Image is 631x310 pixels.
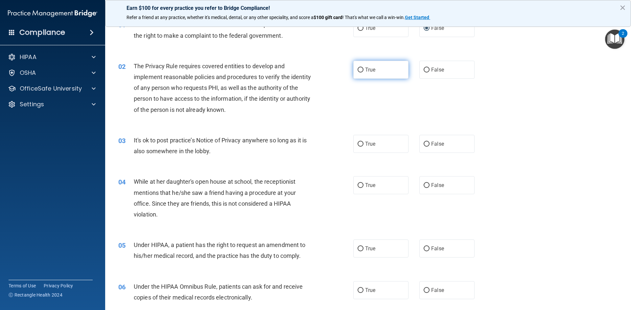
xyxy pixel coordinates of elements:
input: False [424,183,430,188]
p: OSHA [20,69,36,77]
button: Close [619,2,626,13]
button: Open Resource Center, 2 new notifications [605,30,624,49]
span: The Privacy Rule requires covered entities to develop and implement reasonable policies and proce... [134,63,311,113]
input: False [424,68,430,72]
a: OSHA [8,69,96,77]
span: True [365,25,375,31]
input: True [358,288,363,293]
input: False [424,288,430,293]
input: True [358,26,363,31]
p: HIPAA [20,53,36,61]
span: Ⓒ Rectangle Health 2024 [9,292,62,298]
span: True [365,245,375,252]
p: Earn $100 for every practice you refer to Bridge Compliance! [127,5,610,11]
span: True [365,141,375,147]
span: Under HIPAA, a patient has the right to request an amendment to his/her medical record, and the p... [134,241,305,259]
span: Refer a friend at any practice, whether it's medical, dental, or any other speciality, and score a [127,15,314,20]
strong: Get Started [405,15,429,20]
input: True [358,183,363,188]
span: True [365,287,375,293]
a: Privacy Policy [44,282,73,289]
span: True [365,67,375,73]
input: False [424,246,430,251]
span: False [431,141,444,147]
strong: $100 gift card [314,15,342,20]
span: False [431,25,444,31]
p: Settings [20,100,44,108]
span: 04 [118,178,126,186]
input: True [358,68,363,72]
span: 05 [118,241,126,249]
img: PMB logo [8,7,97,20]
p: OfficeSafe University [20,85,82,93]
span: False [431,67,444,73]
span: While at her daughter's open house at school, the receptionist mentions that he/she saw a friend ... [134,178,296,218]
span: True [365,182,375,188]
span: ! That's what we call a win-win. [342,15,405,20]
span: 03 [118,137,126,145]
span: It's ok to post practice’s Notice of Privacy anywhere so long as it is also somewhere in the lobby. [134,137,307,155]
span: False [431,287,444,293]
h4: Compliance [19,28,65,37]
span: Patients who believe that their PHI has been compromised have the right to make a complaint to th... [134,21,303,39]
input: False [424,26,430,31]
span: False [431,245,444,252]
a: Get Started [405,15,430,20]
a: Terms of Use [9,282,36,289]
input: False [424,142,430,147]
span: Under the HIPAA Omnibus Rule, patients can ask for and receive copies of their medical records el... [134,283,303,301]
a: Settings [8,100,96,108]
div: 2 [622,33,624,42]
a: OfficeSafe University [8,85,96,93]
span: 06 [118,283,126,291]
span: 02 [118,63,126,71]
input: True [358,246,363,251]
span: False [431,182,444,188]
input: True [358,142,363,147]
a: HIPAA [8,53,96,61]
